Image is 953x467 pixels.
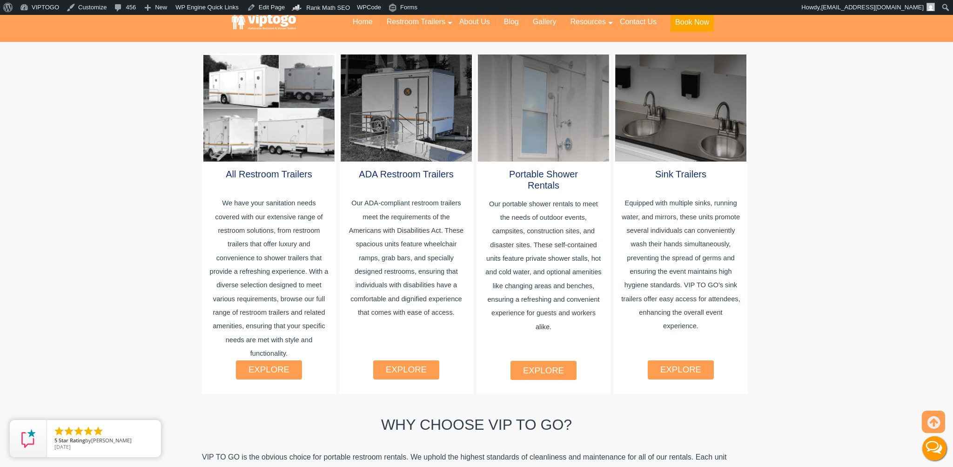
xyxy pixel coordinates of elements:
[452,12,497,32] a: About Us
[83,426,94,437] li: 
[660,365,701,374] a: explore
[346,12,380,32] a: Home
[380,12,452,32] a: Restroom Trailers
[916,430,953,467] button: Live Chat
[613,12,664,32] a: Contact Us
[359,169,453,179] a: ADA Restroom Trailers
[59,437,85,444] span: Star Rating
[664,12,721,37] a: Book Now
[306,4,350,11] span: Rank Math SEO
[91,437,132,444] span: [PERSON_NAME]
[54,443,71,450] span: [DATE]
[54,437,57,444] span: 5
[93,426,104,437] li: 
[509,169,578,190] a: Portable Shower Rentals
[209,196,329,364] p: We have your sanitation needs covered with our extensive range of restroom solutions, from restro...
[821,4,924,11] span: [EMAIL_ADDRESS][DOMAIN_NAME]
[484,197,604,365] p: Our portable shower rentals to meet the needs of outdoor events, campsites, construction sites, a...
[54,438,154,444] span: by
[563,12,612,32] a: Resources
[73,426,84,437] li: 
[526,12,564,32] a: Gallery
[523,365,564,375] a: explore
[655,169,706,179] a: Sink Trailers
[671,13,714,32] button: Book Now
[19,429,38,448] img: Review Rating
[63,426,74,437] li: 
[248,365,289,374] a: explore
[226,169,312,179] a: All Restroom Trailers
[54,426,65,437] li: 
[347,196,466,364] p: Our ADA-compliant restroom trailers meet the requirements of the Americans with Disabilities Act....
[386,365,427,374] a: explore
[621,196,741,364] p: Equipped with multiple sinks, running water, and mirrors, these units promote several individuals...
[202,415,751,435] h2: Why Choose VIP To GO?
[497,12,526,32] a: Blog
